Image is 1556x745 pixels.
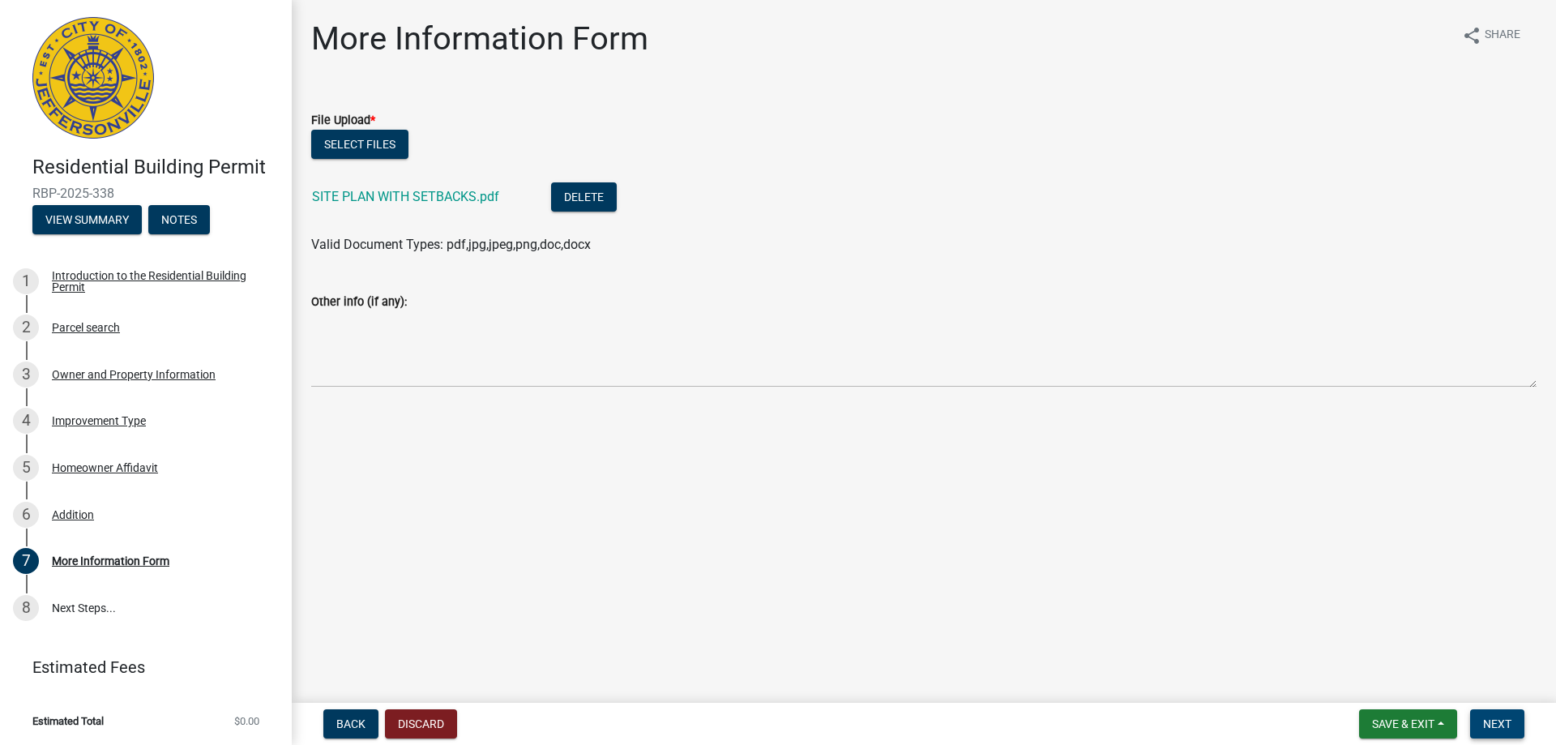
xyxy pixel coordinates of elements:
button: Back [323,709,378,739]
button: Delete [551,182,617,212]
button: Discard [385,709,457,739]
span: Share [1485,26,1520,45]
div: Addition [52,509,94,520]
h1: More Information Form [311,19,648,58]
wm-modal-confirm: Delete Document [551,191,617,206]
div: 7 [13,548,39,574]
div: Homeowner Affidavit [52,462,158,473]
div: 2 [13,315,39,340]
label: File Upload [311,115,375,126]
span: Save & Exit [1372,717,1434,730]
div: 6 [13,502,39,528]
button: View Summary [32,205,142,234]
span: Back [336,717,365,730]
wm-modal-confirm: Summary [32,214,142,227]
span: Next [1483,717,1511,730]
span: Estimated Total [32,716,104,726]
span: Valid Document Types: pdf,jpg,jpeg,png,doc,docx [311,237,591,252]
div: 1 [13,268,39,294]
button: Select files [311,130,408,159]
button: shareShare [1449,19,1533,51]
div: Introduction to the Residential Building Permit [52,270,266,293]
button: Save & Exit [1359,709,1457,739]
span: RBP-2025-338 [32,186,259,201]
div: More Information Form [52,555,169,567]
div: 4 [13,408,39,434]
i: share [1462,26,1481,45]
a: SITE PLAN WITH SETBACKS.pdf [312,189,499,204]
h4: Residential Building Permit [32,156,279,179]
div: Owner and Property Information [52,369,216,380]
div: 5 [13,455,39,481]
div: 8 [13,595,39,621]
button: Notes [148,205,210,234]
a: Estimated Fees [13,651,266,683]
wm-modal-confirm: Notes [148,214,210,227]
button: Next [1470,709,1524,739]
span: $0.00 [234,716,259,726]
img: City of Jeffersonville, Indiana [32,17,154,139]
label: Other info (if any): [311,297,407,308]
div: Parcel search [52,322,120,333]
div: Improvement Type [52,415,146,426]
div: 3 [13,362,39,387]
